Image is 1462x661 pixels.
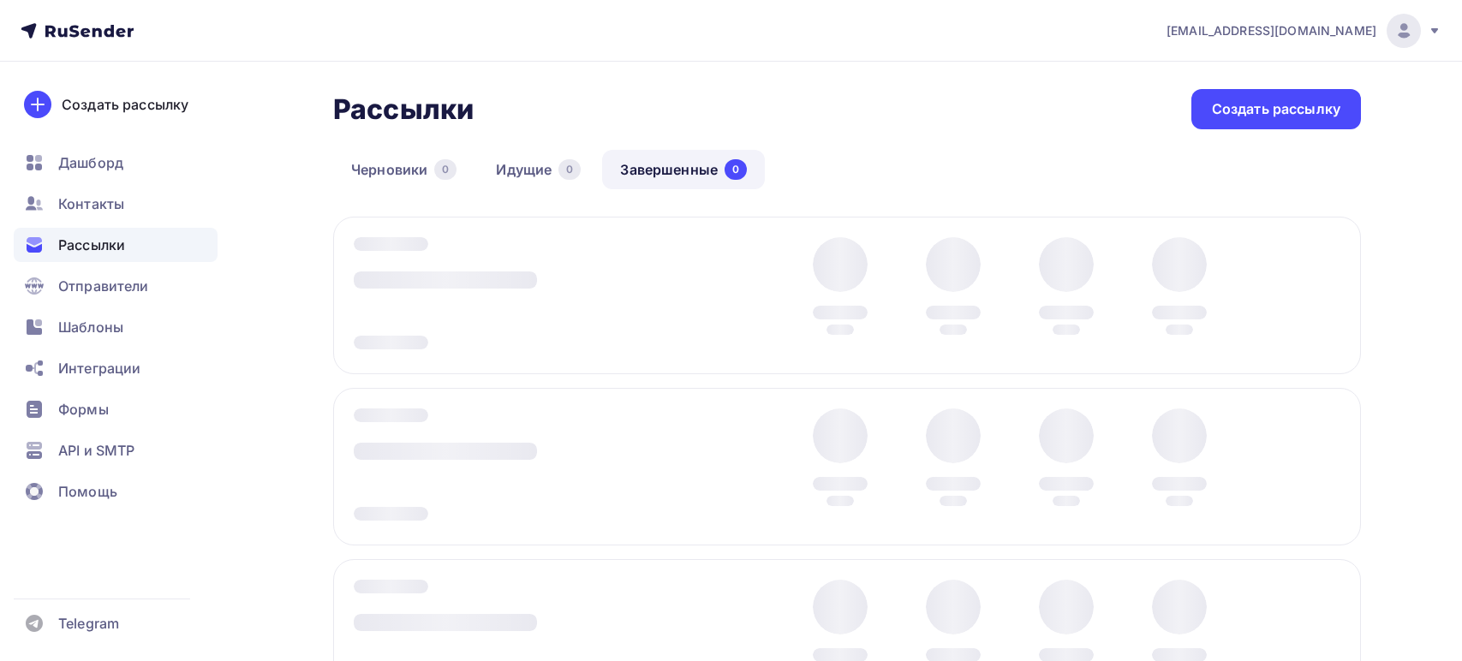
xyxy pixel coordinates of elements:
[1167,14,1441,48] a: [EMAIL_ADDRESS][DOMAIN_NAME]
[58,194,124,214] span: Контакты
[1167,22,1376,39] span: [EMAIL_ADDRESS][DOMAIN_NAME]
[14,228,218,262] a: Рассылки
[14,310,218,344] a: Шаблоны
[58,358,140,378] span: Интеграции
[333,150,474,189] a: Черновики0
[478,150,599,189] a: Идущие0
[14,392,218,426] a: Формы
[58,399,109,420] span: Формы
[14,269,218,303] a: Отправители
[58,152,123,173] span: Дашборд
[58,440,134,461] span: API и SMTP
[725,159,747,180] div: 0
[434,159,457,180] div: 0
[333,92,474,127] h2: Рассылки
[558,159,581,180] div: 0
[58,317,123,337] span: Шаблоны
[14,187,218,221] a: Контакты
[58,613,119,634] span: Telegram
[58,276,149,296] span: Отправители
[1212,99,1340,119] div: Создать рассылку
[602,150,765,189] a: Завершенные0
[62,94,188,115] div: Создать рассылку
[58,481,117,502] span: Помощь
[58,235,125,255] span: Рассылки
[14,146,218,180] a: Дашборд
